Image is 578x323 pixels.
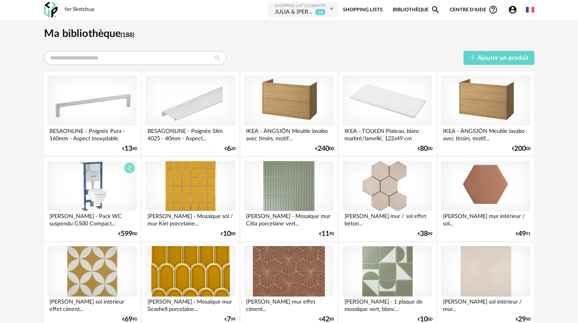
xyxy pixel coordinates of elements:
[241,157,337,241] a: LEROY MERLIN - Mosaïque mur Citia porcelaine vert 29.2 x 29 cm ARTENS [PERSON_NAME] - Mosaïque mu...
[47,297,137,312] div: [PERSON_NAME] sol intérieur effet ciment...
[343,126,432,141] div: IKEA - TOLKEN Plateau, blanc marbré/lamellé, 122x49 cm
[146,211,235,227] div: [PERSON_NAME] - Mosaïque sol / mur Kiel porcelaine...
[418,231,432,237] div: € 89
[437,157,534,241] a: LEROY MERLIN - Carrelage mur intérieur / sol intérieur effet terre cuite terra Bloom hexagone l [...
[275,9,313,16] div: JULIA & ROMAIN
[244,211,334,227] div: [PERSON_NAME] - Mosaïque mur Citia porcelaine vert...
[319,317,334,322] div: € 89
[508,5,517,14] span: Account Circle icon
[223,231,231,237] span: 10
[512,146,531,152] div: € 00
[146,297,235,312] div: [PERSON_NAME] - Mosaïque mur Seashell porcelaine...
[47,211,137,227] div: [PERSON_NAME] - Pack WC suspendu G500 Compact...
[142,72,239,155] a: BESAGONLINE - Poignée Slim 4025 - 40mm - Aspect Inoxydable BESAGONLINE - Poignée Slim 4025 - 40mm...
[121,231,132,237] span: 599
[488,5,498,14] span: Help Circle Outline icon
[393,1,440,19] a: BibliothèqueMagnify icon
[44,2,58,18] img: OXP
[516,231,531,237] div: € 91
[464,51,534,65] button: Ajouter un produit
[418,317,432,322] div: € 00
[125,317,132,322] span: 69
[518,317,526,322] span: 29
[244,297,334,312] div: [PERSON_NAME] mur effet ciment...
[343,1,383,19] a: Shopping Lists
[516,317,531,322] div: € 90
[225,317,235,322] div: € 99
[142,157,239,241] a: LEROY MERLIN - Mosaïque sol / mur Kiel porcelaine jaune 30.3 x 30.3 cm ARTENS [PERSON_NAME] - Mos...
[343,297,432,312] div: [PERSON_NAME] - 1 plaque de mosaïque vert, blanc...
[514,146,526,152] span: 200
[450,5,498,14] span: Centre d'aideHelp Circle Outline icon
[322,231,329,237] span: 11
[478,55,529,61] span: Ajouter un produit
[319,231,334,237] div: € 90
[420,146,428,152] span: 80
[44,72,141,155] a: BESAONLINE - Poignée Pura - 160mm - Aspect Inoxydable BESAONLINE - Poignée Pura - 160mm - Aspect ...
[518,231,526,237] span: 49
[146,126,235,141] div: BESAGONLINE - Poignée Slim 4025 - 40mm - Aspect...
[44,27,534,40] h1: Ma bibliothèque
[418,146,432,152] div: € 00
[221,231,235,237] div: € 00
[122,317,137,322] div: € 90
[47,126,137,141] div: BESAONLINE - Poignée Pura - 160mm - Aspect Inoxydable
[118,231,137,237] div: € 00
[339,157,436,241] a: LEROY MERLIN - Carrelage mur / sol effet béton ficelle Time l.18.2 x L.21.5 cm [PERSON_NAME] mur ...
[318,146,329,152] span: 240
[65,6,95,13] div: for Sketchup
[441,126,531,141] div: IKEA - ÄNGSJÖN Meuble lavabo avec tiroirs, motif...
[420,317,428,322] span: 10
[227,146,231,152] span: 6
[227,317,231,322] span: 7
[122,146,137,152] div: € 40
[437,72,534,155] a: IKEA - ÄNGSJÖN Meuble lavabo avec tiroirs, motif chêne, 100x48x63 cm IKEA - ÄNGSJÖN Meuble lavabo...
[339,72,436,155] a: IKEA - TOLKEN Plateau, blanc marbré/lamellé, 122x49 cm IKEA - TOLKEN Plateau, blanc marbré/lamell...
[44,157,141,241] a: LEROY MERLIN - Pack WC suspendu G500 Compact Rimfree® GEBERIT [PERSON_NAME] - Pack WC suspendu G5...
[275,3,328,9] div: Shopping List courante
[315,146,334,152] div: € 00
[526,5,534,14] img: fr
[343,211,432,227] div: [PERSON_NAME] mur / sol effet béton...
[441,297,531,312] div: [PERSON_NAME] sol intérieur / mur...
[121,32,134,38] span: (188)
[420,231,428,237] span: 38
[315,9,326,16] sup: 58
[508,5,521,14] span: Account Circle icon
[431,5,440,14] span: Magnify icon
[322,317,329,322] span: 42
[244,126,334,141] div: IKEA - ÄNGSJÖN Meuble lavabo avec tiroirs, motif...
[225,146,235,152] div: € 20
[241,72,337,155] a: IKEA - ÄNGSJÖN Meuble lavabo avec tiroirs, motif chêne, 120x48x63 cm IKEA - ÄNGSJÖN Meuble lavabo...
[441,211,531,227] div: [PERSON_NAME] mur intérieur / sol...
[125,146,132,152] span: 13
